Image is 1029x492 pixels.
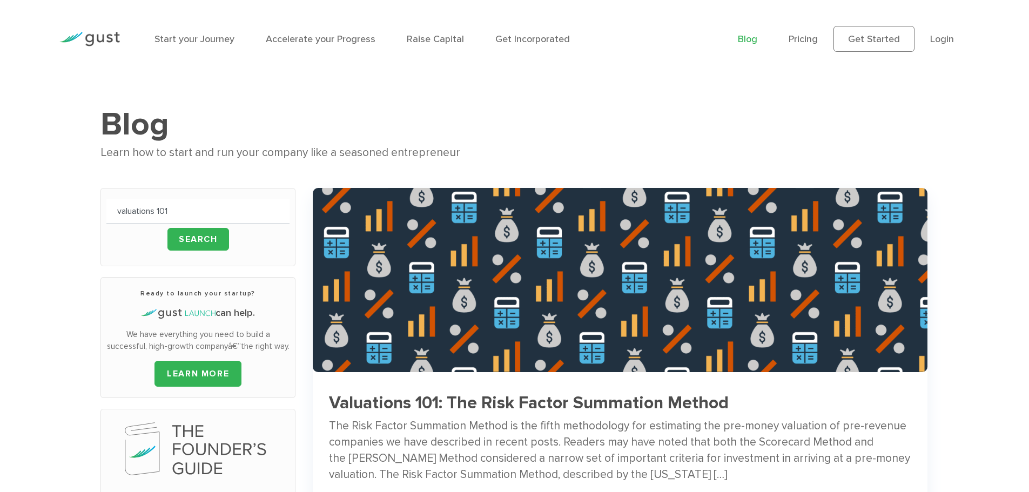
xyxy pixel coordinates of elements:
input: Search [167,228,229,251]
img: Us Tax Code Changes Corporations 2017 B20738aa97eb6ecb042609a5bc8d00d5e7d21c6d60eab9fa30a80596e82... [313,188,927,372]
h3: Valuations 101: The Risk Factor Summation Method [329,394,911,413]
a: Login [930,33,954,45]
h3: Ready to launch your startup? [106,288,290,298]
a: Accelerate your Progress [266,33,375,45]
input: Search blog [106,199,290,224]
div: The Risk Factor Summation Method is the fifth methodology for estimating the pre-money valuation ... [329,418,911,483]
img: Gust Logo [59,32,120,46]
h1: Blog [100,105,928,144]
p: We have everything you need to build a successful, high-growth companyâ€”the right way. [106,328,290,353]
a: Raise Capital [407,33,464,45]
a: Get Incorporated [495,33,570,45]
a: Blog [738,33,757,45]
a: Start your Journey [154,33,234,45]
a: Get Started [833,26,914,52]
div: Learn how to start and run your company like a seasoned entrepreneur [100,144,928,162]
h4: can help. [106,306,290,320]
a: Pricing [789,33,818,45]
a: LEARN MORE [154,361,241,387]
